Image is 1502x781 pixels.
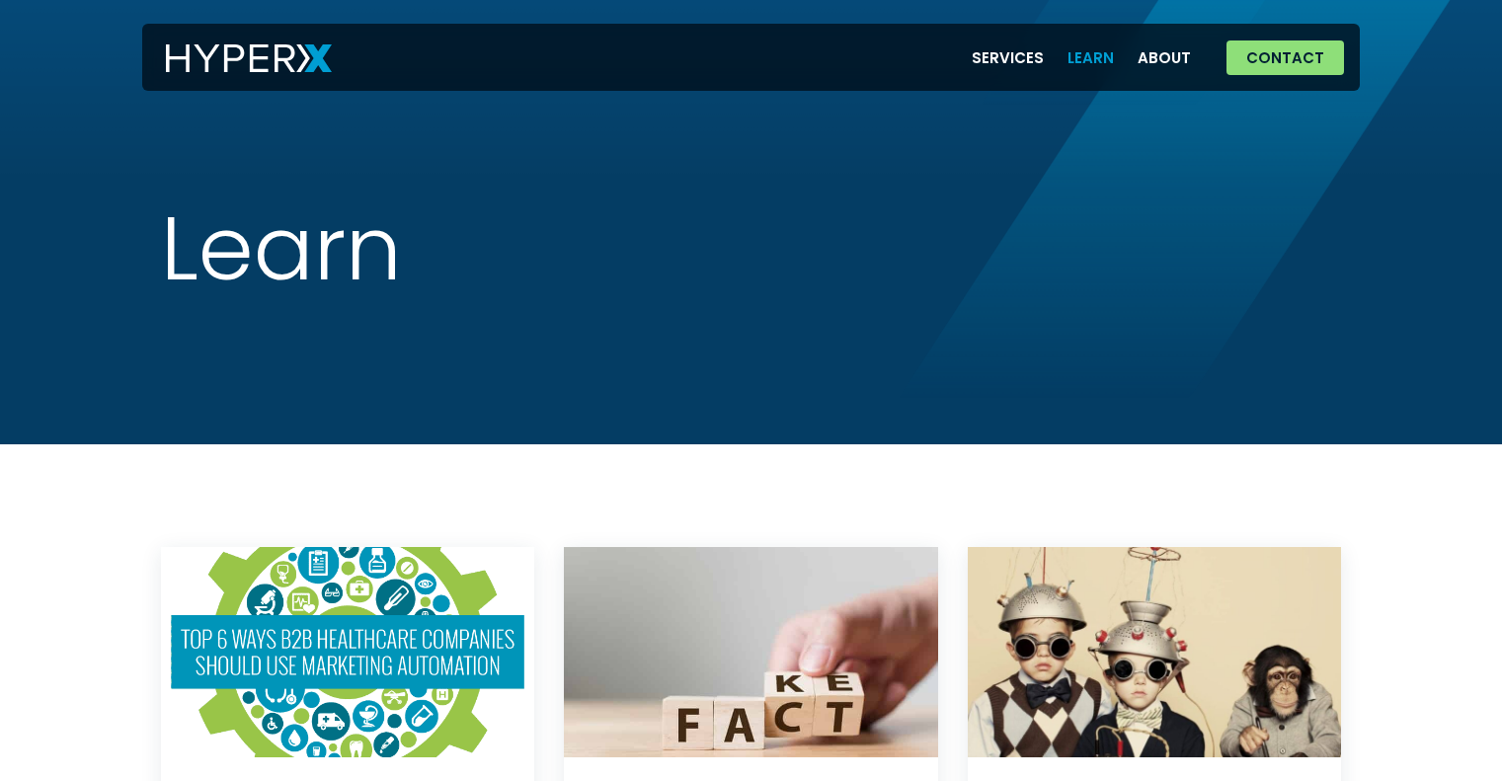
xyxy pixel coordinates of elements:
a: Learn [1056,38,1126,78]
img: HyperX Logo [166,44,332,73]
span: n [346,208,402,305]
span: r [314,208,346,298]
a: Services [960,38,1056,78]
nav: Menu [960,38,1203,78]
img: Learn 4 [564,547,938,757]
img: Learn 5 [968,547,1342,757]
span: L [161,208,198,299]
img: Learn 3 [161,547,535,757]
a: Contact [1226,40,1344,75]
span: Contact [1246,50,1324,65]
span: a [254,208,314,306]
span: e [198,208,254,305]
a: About [1126,38,1203,78]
